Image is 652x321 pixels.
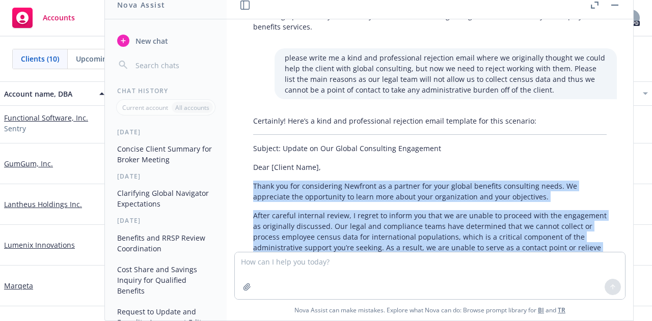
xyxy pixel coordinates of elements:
[76,53,154,64] span: Upcoming renewals (0)
[4,240,75,250] a: Lumenix Innovations
[8,4,79,32] a: Accounts
[113,140,219,168] button: Concise Client Summary for Broker Meeting
[175,103,209,112] p: All accounts
[253,11,607,32] p: Following up to see if you have any recommendations regarding a minimum fee for your employee ben...
[21,53,59,64] span: Clients (10)
[285,52,607,95] p: please write me a kind and professional rejection email where we originally thought we could help...
[105,128,227,136] div: [DATE]
[231,300,629,320] span: Nova Assist can make mistakes. Explore what Nova can do: Browse prompt library for and
[113,261,219,299] button: Cost Share and Savings Inquiry for Qualified Benefits
[4,123,26,134] span: Sentry
[113,185,219,212] button: Clarifying Global Navigator Expectations
[4,199,82,210] a: Lantheus Holdings Inc.
[253,210,607,264] p: After careful internal review, I regret to inform you that we are unable to proceed with the enga...
[4,89,93,99] div: Account name, DBA
[4,112,88,123] a: Functional Software, Inc.
[43,14,75,22] span: Accounts
[133,36,168,46] span: New chat
[253,162,607,172] p: Dear [Client Name],
[105,172,227,181] div: [DATE]
[133,58,214,72] input: Search chats
[4,158,53,169] a: GumGum, Inc.
[122,103,168,112] p: Current account
[253,181,607,202] p: Thank you for considering Newfront as a partner for your global benefits consulting needs. We app...
[113,32,219,50] button: New chat
[538,306,544,314] a: BI
[558,306,565,314] a: TR
[113,229,219,257] button: Benefits and RRSP Review Coordination
[253,143,607,154] p: Subject: Update on Our Global Consulting Engagement
[105,216,227,225] div: [DATE]
[4,280,33,291] a: Marqeta
[253,115,607,126] p: Certainly! Here’s a kind and professional rejection email template for this scenario:
[105,86,227,95] div: Chat History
